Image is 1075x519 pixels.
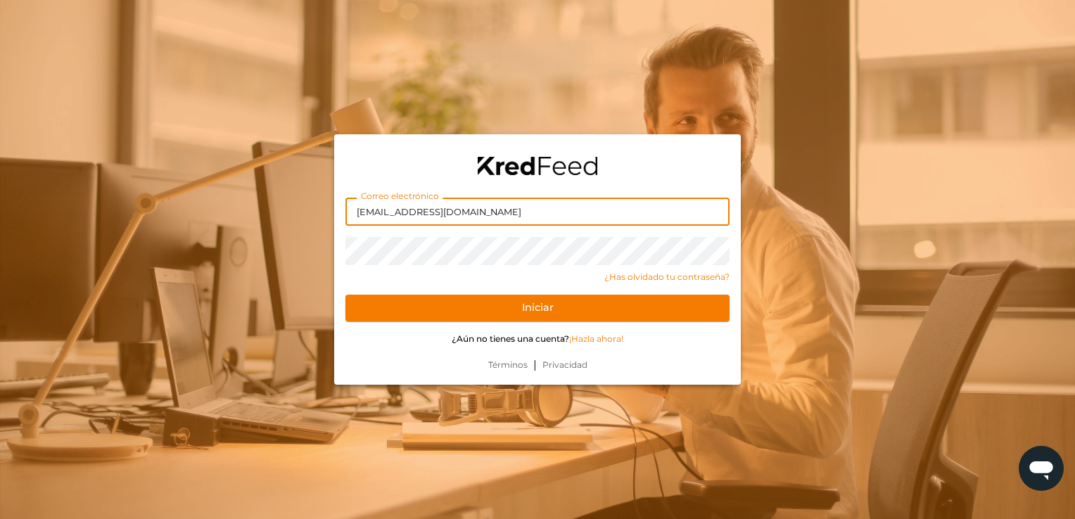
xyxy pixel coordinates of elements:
img: logo-black.png [478,157,597,175]
a: Privacidad [537,359,593,371]
a: ¡Hazla ahora! [569,333,623,344]
a: Términos [483,359,533,371]
button: Iniciar [345,295,730,321]
a: ¿Has olvidado tu contraseña? [345,271,730,283]
label: Correo electrónico [357,191,443,203]
div: | [334,357,741,385]
img: chatIcon [1027,454,1055,482]
p: ¿Aún no tienes una cuenta? [345,333,730,345]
